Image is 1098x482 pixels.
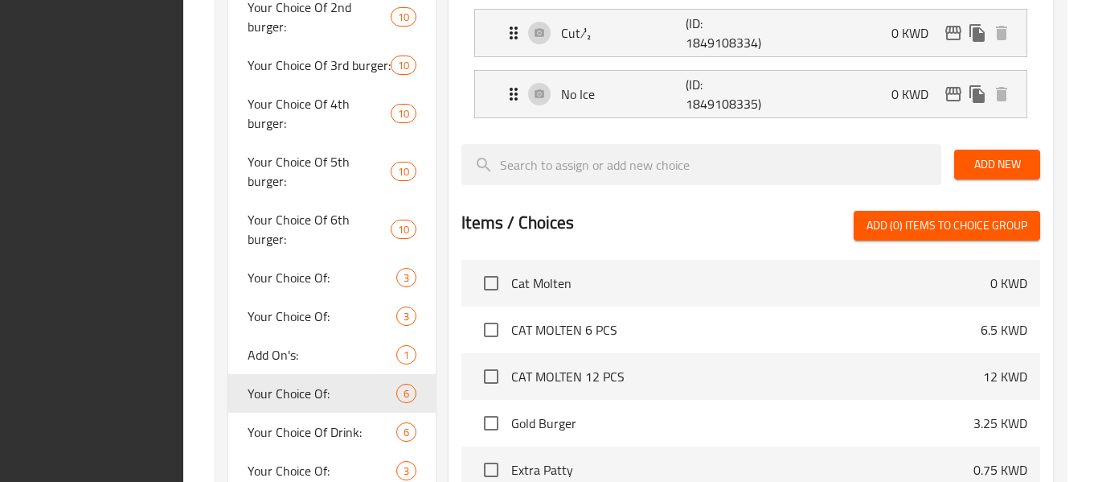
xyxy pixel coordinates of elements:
[474,266,508,300] span: Select choice
[561,23,686,43] p: Cut ½
[248,56,391,75] span: Your Choice Of 3rd burger:
[248,268,396,287] span: Your Choice Of:
[248,345,396,365] span: Add On's:
[228,258,436,297] div: Your Choice Of:3
[981,320,1027,340] p: 6.5 KWD
[248,307,396,326] span: Your Choice Of:
[391,104,416,123] div: Choices
[511,367,983,386] span: CAT MOLTEN 12 PCS
[391,164,416,179] span: 10
[228,336,436,374] div: Add On's:1
[228,374,436,413] div: Your Choice Of:6
[461,2,1040,64] li: Expand
[391,162,416,181] div: Choices
[973,414,1027,433] p: 3.25 KWD
[391,56,416,75] div: Choices
[391,7,416,27] div: Choices
[248,210,391,249] span: Your Choice Of 6th burger:
[397,309,416,324] span: 3
[854,211,1040,241] button: Add (0) items to choice group
[397,425,416,440] span: 6
[941,82,965,106] button: edit
[973,460,1027,480] p: 0.75 KWD
[511,274,990,293] span: Cat Molten
[248,152,391,191] span: Your Choice Of 5th burger:
[228,84,436,142] div: Your Choice Of 4th burger:10
[461,144,941,185] input: search
[474,406,508,440] span: Select choice
[686,75,768,113] p: (ID: 1849108335)
[989,21,1014,45] button: delete
[228,142,436,200] div: Your Choice Of 5th burger:10
[228,297,436,336] div: Your Choice Of:3
[248,461,396,480] span: Your Choice Of:
[248,422,396,442] span: Your Choice Of Drink:
[965,82,989,106] button: duplicate
[954,150,1040,179] button: Add New
[461,64,1040,125] li: Expand
[391,220,416,239] div: Choices
[475,10,1026,56] div: Expand
[867,216,1027,236] span: Add (0) items to choice group
[391,222,416,237] span: 10
[511,414,973,433] span: Gold Burger
[397,270,416,286] span: 3
[967,154,1027,175] span: Add New
[397,348,416,363] span: 1
[397,386,416,402] span: 6
[686,14,768,52] p: (ID: 1849108334)
[228,413,436,451] div: Your Choice Of Drink:6
[461,211,574,235] h2: Items / Choices
[511,460,973,480] span: Extra Patty
[248,94,391,133] span: Your Choice Of 4th burger:
[391,106,416,122] span: 10
[475,71,1026,117] div: Expand
[391,10,416,25] span: 10
[983,367,1027,386] p: 12 KWD
[228,200,436,258] div: Your Choice Of 6th burger:10
[989,82,1014,106] button: delete
[396,345,416,365] div: Choices
[941,21,965,45] button: edit
[397,463,416,479] span: 3
[891,23,941,43] p: 0 KWD
[990,274,1027,293] p: 0 KWD
[511,320,981,340] span: CAT MOLTEN 6 PCS
[965,21,989,45] button: duplicate
[391,58,416,73] span: 10
[891,84,941,104] p: 0 KWD
[248,384,396,403] span: Your Choice Of:
[396,422,416,442] div: Choices
[561,84,686,104] p: No Ice
[228,46,436,84] div: Your Choice Of 3rd burger:10
[396,461,416,480] div: Choices
[396,307,416,326] div: Choices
